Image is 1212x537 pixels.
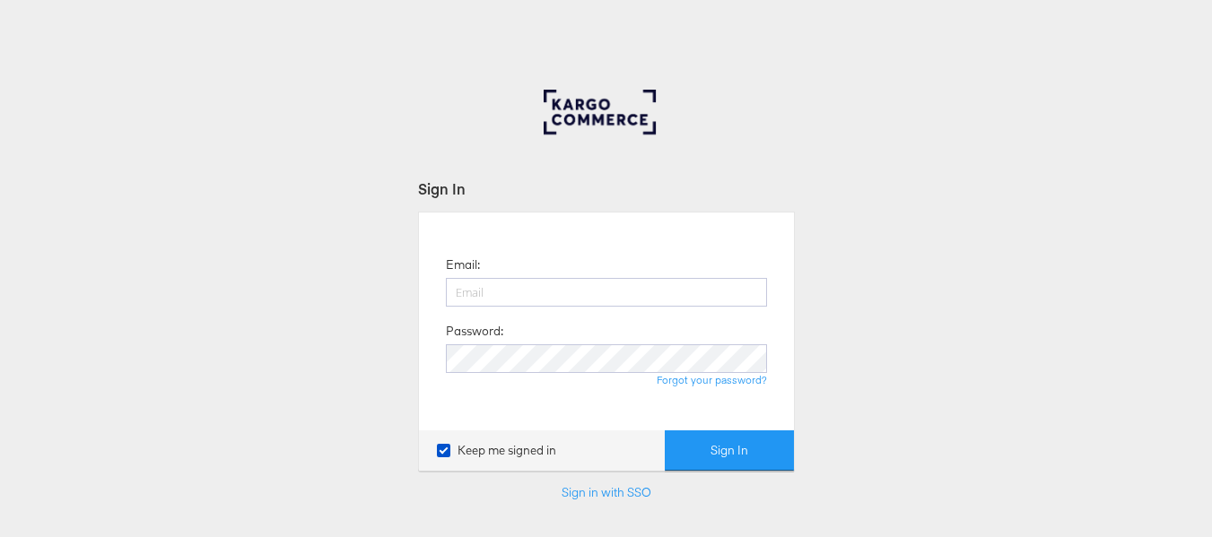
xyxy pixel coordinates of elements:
[446,323,503,340] label: Password:
[665,430,794,471] button: Sign In
[418,178,795,199] div: Sign In
[562,484,651,500] a: Sign in with SSO
[437,442,556,459] label: Keep me signed in
[446,256,480,273] label: Email:
[657,373,767,386] a: Forgot your password?
[446,278,767,307] input: Email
